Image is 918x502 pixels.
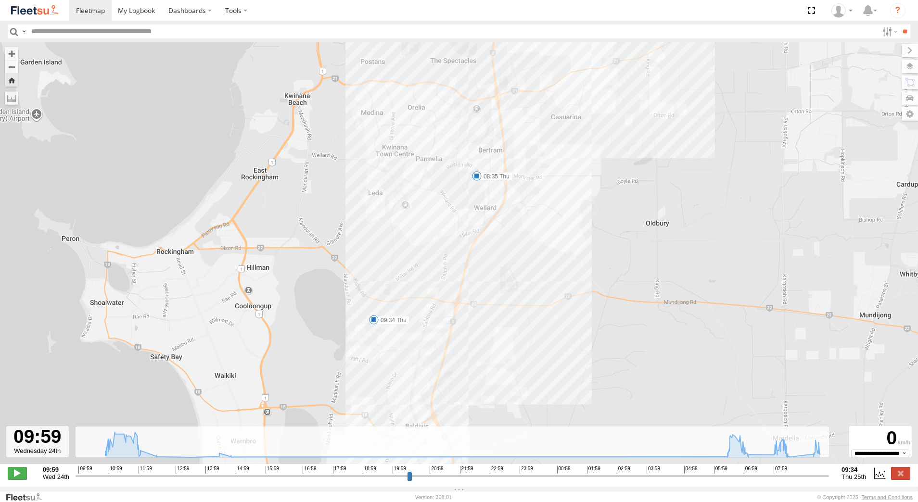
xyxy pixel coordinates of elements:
strong: 09:34 [841,466,866,473]
span: 05:59 [714,466,727,474]
label: 09:34 Thu [374,316,409,325]
span: 09:59 [78,466,92,474]
span: 04:59 [684,466,698,474]
label: Measure [5,91,18,105]
span: 18:59 [363,466,376,474]
span: 19:59 [393,466,406,474]
a: Visit our Website [5,492,50,502]
button: Zoom Home [5,74,18,87]
i: ? [890,3,905,18]
label: Search Query [20,25,28,38]
div: TheMaker Systems [828,3,856,18]
span: 15:59 [266,466,279,474]
div: 0 [851,427,910,450]
label: Play/Stop [8,467,27,479]
span: 00:59 [557,466,571,474]
span: 16:59 [303,466,316,474]
div: © Copyright 2025 - [817,494,913,500]
button: Zoom out [5,60,18,74]
span: Wed 24th Sep 2025 [43,473,69,480]
div: Version: 308.01 [415,494,452,500]
a: Terms and Conditions [862,494,913,500]
button: Zoom in [5,47,18,60]
span: 03:59 [647,466,660,474]
span: 20:59 [430,466,443,474]
span: 11:59 [139,466,152,474]
span: 01:59 [587,466,600,474]
span: 23:59 [520,466,533,474]
span: 06:59 [744,466,757,474]
span: Thu 25th Sep 2025 [841,473,866,480]
span: 10:59 [109,466,122,474]
span: 17:59 [333,466,346,474]
span: 12:59 [176,466,189,474]
span: 21:59 [460,466,473,474]
span: 02:59 [617,466,630,474]
strong: 09:59 [43,466,69,473]
span: 14:59 [236,466,249,474]
label: Close [891,467,910,479]
span: 22:59 [490,466,503,474]
img: fleetsu-logo-horizontal.svg [10,4,60,17]
label: Map Settings [902,107,918,121]
span: 07:59 [774,466,787,474]
label: 08:35 Thu [477,172,512,181]
span: 13:59 [205,466,219,474]
label: Search Filter Options [879,25,899,38]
